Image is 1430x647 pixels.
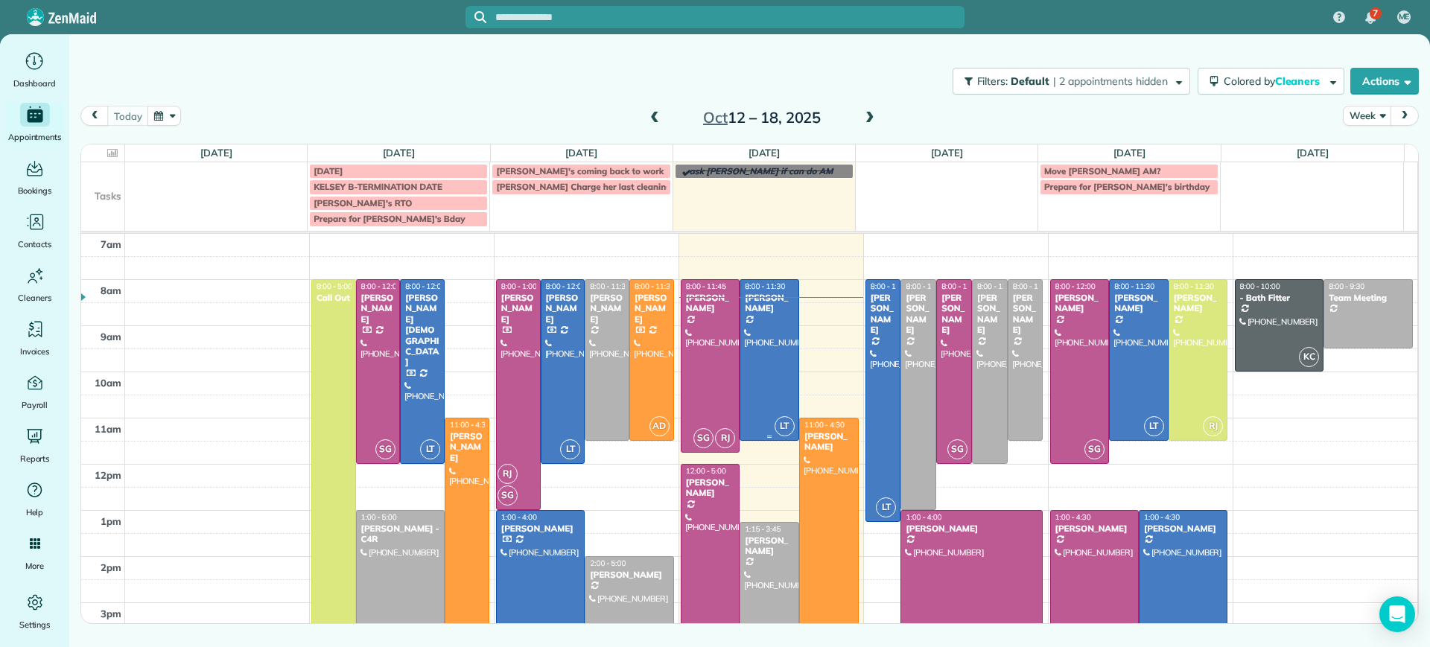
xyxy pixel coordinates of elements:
span: 1:00 - 4:30 [1144,512,1180,522]
span: 3pm [101,608,121,619]
span: 8:00 - 12:00 [546,281,586,291]
div: [PERSON_NAME] [360,293,396,325]
span: 1:00 - 5:00 [361,512,397,522]
div: [PERSON_NAME] [1055,293,1105,314]
div: [PERSON_NAME] [589,570,669,580]
div: [PERSON_NAME] [500,293,536,325]
span: 8:00 - 11:30 [590,281,630,291]
button: prev [80,106,109,126]
span: 9am [101,331,121,342]
span: [DATE] [314,165,343,176]
span: 11am [95,423,121,435]
span: Settings [19,617,51,632]
div: Open Intercom Messenger [1379,596,1415,632]
span: 8:00 - 12:00 [977,281,1017,291]
a: Payroll [6,371,63,412]
span: LT [876,497,896,517]
span: 1pm [101,515,121,527]
span: RJ [715,428,735,448]
div: [PERSON_NAME] [1012,293,1039,336]
span: Appointments [8,130,62,144]
div: [PERSON_NAME] [941,293,967,336]
span: KC [1299,347,1319,367]
div: [PERSON_NAME] [1113,293,1164,314]
div: [PERSON_NAME] [905,293,932,336]
a: [DATE] [749,147,781,159]
div: Team Meeting [1328,293,1408,303]
div: [PERSON_NAME] [804,431,854,453]
a: [DATE] [931,147,963,159]
div: [PERSON_NAME] [905,523,1038,534]
span: 1:00 - 4:30 [1055,512,1091,522]
div: [PERSON_NAME] [634,293,670,325]
span: ask [PERSON_NAME] if can do AM [690,165,833,176]
span: Help [26,505,44,520]
svg: Focus search [474,11,486,23]
span: Cleaners [1275,74,1323,88]
span: 12:00 - 5:00 [686,466,726,476]
div: [PERSON_NAME][DEMOGRAPHIC_DATA] [404,293,440,368]
a: [DATE] [383,147,415,159]
span: 8:00 - 10:00 [1240,281,1280,291]
span: 8:00 - 12:00 [1055,281,1096,291]
a: Help [6,478,63,520]
button: Actions [1350,68,1419,95]
span: 2pm [101,561,121,573]
span: [PERSON_NAME] Charge her last cleaning [496,181,671,192]
h2: 12 – 18, 2025 [669,109,855,126]
span: 8:00 - 11:30 [1013,281,1053,291]
button: next [1391,106,1419,126]
div: [PERSON_NAME] - C4R [360,523,440,545]
a: Bookings [6,156,63,198]
div: 7 unread notifications [1355,1,1386,34]
span: Filters: [977,74,1008,88]
a: [DATE] [200,147,232,159]
div: [PERSON_NAME] [500,523,580,534]
span: 1:00 - 4:00 [501,512,537,522]
span: 8:00 - 11:30 [1174,281,1214,291]
a: Cleaners [6,264,63,305]
span: 12pm [95,469,121,481]
span: RJ [1203,416,1223,436]
span: 11:00 - 4:30 [804,420,845,430]
span: SG [693,428,714,448]
span: 7am [101,238,121,250]
span: SG [1084,439,1105,459]
span: LT [420,439,440,459]
a: Contacts [6,210,63,252]
button: today [107,106,148,126]
span: 8:00 - 12:00 [361,281,401,291]
span: Oct [703,108,728,127]
span: 8:00 - 11:30 [745,281,785,291]
a: Filters: Default | 2 appointments hidden [945,68,1190,95]
div: [PERSON_NAME] [744,293,795,314]
span: 11:00 - 4:30 [450,420,490,430]
div: [PERSON_NAME] [744,535,795,557]
span: Colored by [1224,74,1325,88]
span: SG [947,439,967,459]
span: 8:00 - 11:30 [1114,281,1154,291]
span: [PERSON_NAME]'s coming back to work [496,165,664,176]
span: 8:00 - 12:00 [405,281,445,291]
div: - Bath Fitter [1239,293,1320,303]
button: Filters: Default | 2 appointments hidden [953,68,1190,95]
span: | 2 appointments hidden [1053,74,1168,88]
div: [PERSON_NAME] [1173,293,1224,314]
span: 8am [101,284,121,296]
span: 8:00 - 11:30 [635,281,675,291]
span: Default [1011,74,1050,88]
span: Move [PERSON_NAME] AM? [1044,165,1160,176]
span: 7 [1373,7,1378,19]
span: RJ [498,464,518,484]
div: [PERSON_NAME] [870,293,897,336]
span: LT [775,416,795,436]
a: Dashboard [6,49,63,91]
a: [DATE] [565,147,597,159]
span: 8:00 - 1:00 [906,281,941,291]
a: Settings [6,590,63,632]
span: SG [375,439,395,459]
a: Invoices [6,317,63,359]
div: [PERSON_NAME] [685,293,736,314]
span: 8:00 - 11:45 [686,281,726,291]
span: 2:00 - 5:00 [590,558,626,568]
